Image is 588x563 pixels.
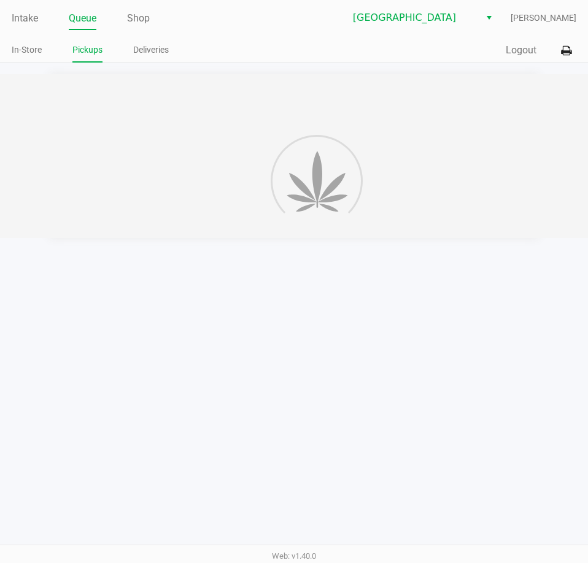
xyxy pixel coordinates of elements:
[272,551,316,561] span: Web: v1.40.0
[353,10,473,25] span: [GEOGRAPHIC_DATA]
[12,42,42,58] a: In-Store
[72,42,103,58] a: Pickups
[511,12,576,25] span: [PERSON_NAME]
[133,42,169,58] a: Deliveries
[506,43,536,58] button: Logout
[69,10,96,27] a: Queue
[12,10,38,27] a: Intake
[127,10,150,27] a: Shop
[480,7,498,29] button: Select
